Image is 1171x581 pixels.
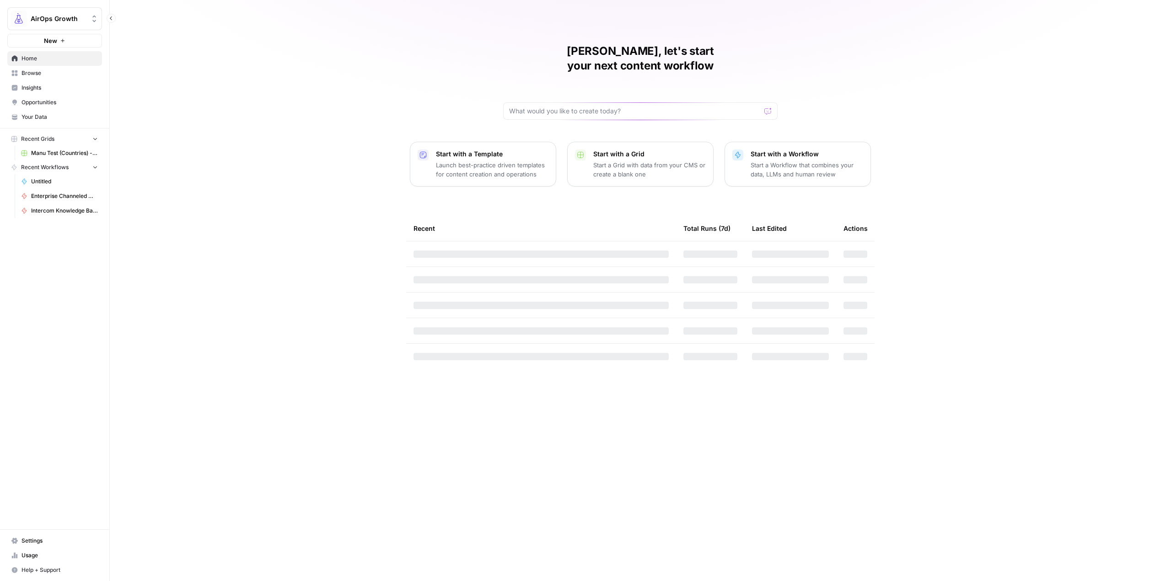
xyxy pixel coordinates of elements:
span: AirOps Growth [31,14,86,23]
a: Manu Test (Countries) - Grid [17,146,102,160]
span: Recent Workflows [21,163,69,171]
span: Untitled [31,177,98,186]
div: Last Edited [752,216,787,241]
span: Home [21,54,98,63]
button: Help + Support [7,563,102,577]
span: Manu Test (Countries) - Grid [31,149,98,157]
a: Your Data [7,110,102,124]
div: Actions [843,216,868,241]
p: Start with a Grid [593,149,706,159]
span: Settings [21,537,98,545]
span: Help + Support [21,566,98,574]
button: Workspace: AirOps Growth [7,7,102,30]
a: Settings [7,533,102,548]
span: Intercom Knowledge Base Daily Update [31,207,98,215]
span: Enterprise Channeled Weekly Outreach [31,192,98,200]
button: New [7,34,102,48]
a: Home [7,51,102,66]
span: Insights [21,84,98,92]
a: Opportunities [7,95,102,110]
h1: [PERSON_NAME], let's start your next content workflow [503,44,778,73]
a: Insights [7,80,102,95]
img: AirOps Growth Logo [11,11,27,27]
span: Opportunities [21,98,98,107]
span: Usage [21,551,98,560]
p: Start with a Workflow [751,149,863,159]
a: Untitled [17,174,102,189]
div: Recent [414,216,669,241]
button: Recent Grids [7,132,102,146]
button: Start with a TemplateLaunch best-practice driven templates for content creation and operations [410,142,556,187]
span: New [44,36,57,45]
a: Enterprise Channeled Weekly Outreach [17,189,102,203]
div: Total Runs (7d) [683,216,731,241]
span: Browse [21,69,98,77]
button: Start with a WorkflowStart a Workflow that combines your data, LLMs and human review [725,142,871,187]
span: Recent Grids [21,135,54,143]
input: What would you like to create today? [509,107,761,116]
a: Usage [7,548,102,563]
p: Start a Grid with data from your CMS or create a blank one [593,160,706,179]
p: Start a Workflow that combines your data, LLMs and human review [751,160,863,179]
a: Browse [7,66,102,80]
a: Intercom Knowledge Base Daily Update [17,203,102,218]
button: Start with a GridStart a Grid with data from your CMS or create a blank one [567,142,714,187]
p: Start with a Template [436,149,548,159]
p: Launch best-practice driven templates for content creation and operations [436,160,548,179]
span: Your Data [21,113,98,121]
button: Recent Workflows [7,160,102,174]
